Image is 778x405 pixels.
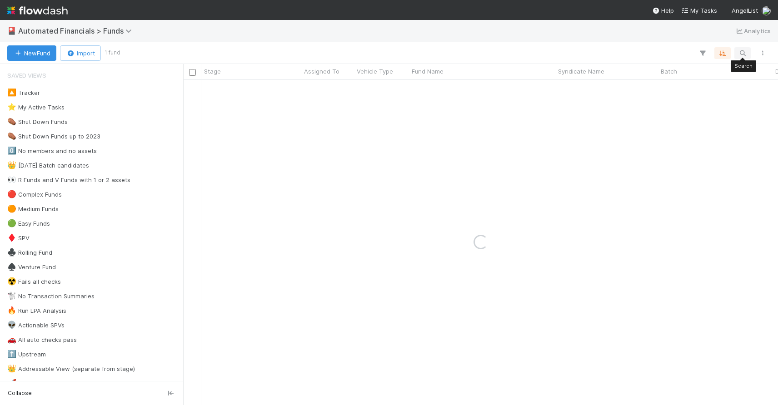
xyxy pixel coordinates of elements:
div: Run LPA Analysis [7,305,66,316]
span: ♦️ [7,234,16,242]
span: ☢️ [7,277,16,285]
div: Rolling Fund [7,247,52,258]
span: 👑 [7,161,16,169]
span: 🔥 [7,306,16,314]
span: Vehicle Type [357,67,393,76]
span: My Tasks [681,7,717,14]
div: Shut Down Funds [7,116,68,128]
span: ⚰️ [7,132,16,140]
div: SPV [7,232,30,244]
span: 👽 [7,321,16,329]
div: Upstream [7,349,46,360]
span: Stage [204,67,221,76]
span: Syndicate Name [558,67,604,76]
span: 🚗 [7,336,16,343]
span: 🔴 [7,190,16,198]
span: 🚀 [7,379,16,387]
span: 0️⃣ [7,147,16,154]
div: My Active Tasks [7,102,65,113]
div: R Funds and V Funds with 1 or 2 assets [7,174,130,186]
div: Fails all checks [7,276,61,287]
div: All auto checks pass [7,334,77,346]
div: Easy Funds [7,218,50,229]
span: 🎴 [7,27,16,35]
div: Shut Down Funds up to 2023 [7,131,100,142]
button: Import [60,45,101,61]
span: ⭐ [7,103,16,111]
div: Venture Fund [7,262,56,273]
span: 🔼 [7,89,16,96]
div: Complex Funds [7,189,62,200]
div: Medium Funds [7,203,59,215]
div: No members and no assets [7,145,97,157]
div: [DATE] Batch candidates [7,160,89,171]
div: SPVs Passing Checks [7,378,80,389]
span: Assigned To [304,67,339,76]
span: ⬆️ [7,350,16,358]
div: Tracker [7,87,40,99]
span: ♣️ [7,248,16,256]
div: No Transaction Summaries [7,291,95,302]
img: logo-inverted-e16ddd16eac7371096b0.svg [7,3,68,18]
span: Collapse [8,389,32,397]
span: Batch [661,67,677,76]
span: 🐩 [7,292,16,300]
input: Toggle All Rows Selected [189,69,196,76]
span: 🟠 [7,205,16,212]
a: My Tasks [681,6,717,15]
a: Analytics [735,25,771,36]
div: Actionable SPVs [7,320,65,331]
span: ♠️ [7,263,16,271]
small: 1 fund [105,49,120,57]
span: Saved Views [7,66,46,84]
div: Addressable View (separate from stage) [7,363,135,375]
span: Fund Name [412,67,444,76]
span: 👀 [7,176,16,183]
div: Help [652,6,674,15]
img: avatar_5ff1a016-d0ce-496a-bfbe-ad3802c4d8a0.png [762,6,771,15]
span: Automated Financials > Funds [18,26,136,35]
span: 🟢 [7,219,16,227]
span: ⚰️ [7,118,16,125]
span: AngelList [732,7,758,14]
span: 👑 [7,365,16,372]
button: NewFund [7,45,56,61]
